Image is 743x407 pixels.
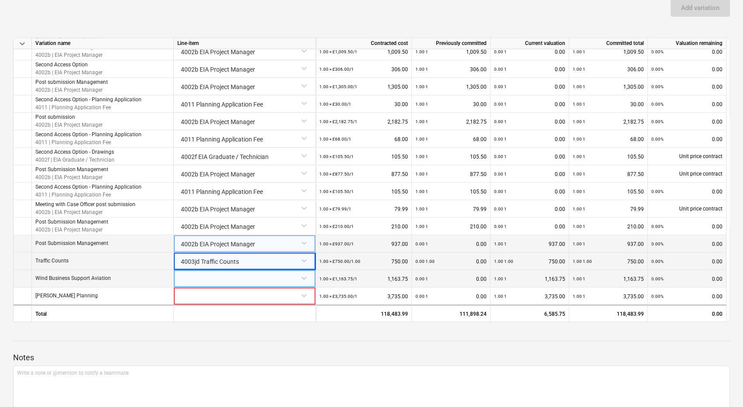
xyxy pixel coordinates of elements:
small: 1.00 1 [415,49,428,54]
p: 4011 | Planning Application Fee [35,191,142,198]
div: 1,305.00 [415,78,487,96]
p: 4002b | EIA Project Manager [35,121,103,128]
small: 0.00 1 [494,49,507,54]
p: 4002b | EIA Project Manager [35,173,108,181]
p: 4002b | EIA Project Manager [35,226,108,233]
div: 111,898.24 [412,304,491,322]
small: 1.00 1 [415,189,428,194]
small: 0.00 1 [494,207,507,211]
small: 1.00 1 [415,67,428,72]
p: Wind Business Support Aviation [35,275,111,282]
div: 306.00 [573,60,644,78]
small: 1.00 1 [573,207,585,211]
small: 1.00 1 [415,224,428,229]
small: 1.00 1.00 [573,259,592,264]
div: Unit price contract [648,200,726,217]
div: 1,163.75 [494,270,565,288]
small: 1.00 1 [573,119,585,124]
div: 306.00 [415,60,487,78]
div: 79.99 [319,200,408,218]
div: 0.00 [494,148,565,166]
div: 0.00 [494,217,565,235]
div: 2,182.75 [573,113,644,131]
div: 0.00 [494,130,565,148]
div: 0.00 [651,252,722,270]
div: Line-item [174,38,316,49]
div: Valuation remaining [648,38,726,49]
small: 1.00 × £68.00 / 1 [319,137,351,141]
p: Post Submission Management [35,240,108,247]
div: 68.00 [573,130,644,148]
div: 0.00 [648,304,726,322]
div: 0.00 [651,113,722,131]
p: Notes [13,352,730,363]
p: 4002b | EIA Project Manager [35,208,135,216]
small: 0.00 1 [415,276,428,281]
div: 0.00 [494,113,565,131]
small: 1.00 1 [573,67,585,72]
small: 1.00 1 [573,224,585,229]
div: 105.50 [415,148,487,166]
div: 30.00 [415,95,487,113]
small: 1.00 × £105.50 / 1 [319,189,354,194]
div: 1,305.00 [573,78,644,96]
div: 2,182.75 [319,113,408,131]
div: 937.00 [573,235,644,253]
small: 1.00 1 [573,102,585,107]
small: 0.00 1 [494,172,507,176]
small: 0.00% [651,241,664,246]
div: 105.50 [415,183,487,200]
div: 750.00 [494,252,565,270]
div: Variation name [32,38,174,49]
div: Chat Widget [699,365,743,407]
p: Second Access Option [35,61,103,69]
div: 0.00 [651,235,722,253]
div: 30.00 [319,95,408,113]
div: 210.00 [319,217,408,235]
p: 4002b | EIA Project Manager [35,86,108,93]
div: 30.00 [573,95,644,113]
small: 1.00 1 [573,276,585,281]
div: 937.00 [319,235,408,253]
small: 1.00 × £105.50 / 1 [319,154,354,159]
small: 0.00 1 [494,67,507,72]
div: 0.00 [415,252,487,270]
small: 1.00 1 [573,172,585,176]
p: [PERSON_NAME] Planning [35,292,98,300]
small: 1.00 1 [415,84,428,89]
p: 4002f | EIA Graduate / Technician [35,156,114,163]
small: 1.00 1 [415,154,428,159]
div: 1,009.50 [319,43,408,61]
div: 0.00 [651,270,722,288]
div: 210.00 [573,217,644,235]
div: 0.00 [494,43,565,61]
small: 0.00% [651,84,664,89]
div: 6,585.75 [494,305,565,323]
p: Traffic Counts [35,257,69,265]
div: 0.00 [494,78,565,96]
small: 1.00 1 [573,137,585,141]
small: 1.00 1 [415,137,428,141]
p: Meeting with Case Officer post submission [35,201,135,208]
div: 0.00 [651,43,722,61]
small: 1.00 1 [573,294,585,299]
div: Unit price contract [648,148,726,165]
div: 877.50 [415,165,487,183]
small: 1.00 × £306.00 / 1 [319,67,354,72]
p: Second Access Option - Planning Application [35,96,142,103]
div: 3,735.00 [494,287,565,305]
small: 1.00 1 [573,49,585,54]
div: 105.50 [573,148,644,166]
small: 0.00 1 [494,137,507,141]
div: 105.50 [573,183,644,200]
small: 1.00 1 [573,154,585,159]
div: 306.00 [319,60,408,78]
div: 0.00 [494,165,565,183]
small: 0.00 1 [494,84,507,89]
div: 2,182.75 [415,113,487,131]
small: 0.00% [651,119,664,124]
div: 0.00 [651,130,722,148]
div: 3,735.00 [573,287,644,305]
small: 0.00% [651,49,664,54]
p: 4011 | Planning Application Fee [35,103,142,111]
